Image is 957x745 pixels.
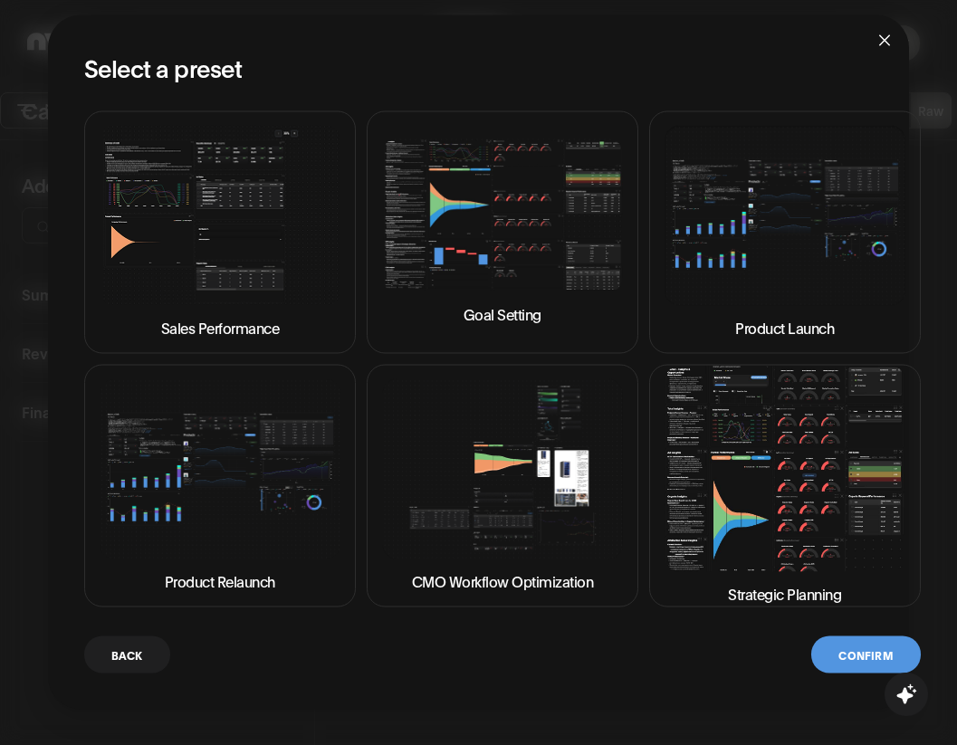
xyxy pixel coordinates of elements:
[382,379,623,559] img: CMO Workflow Optimization
[165,570,275,592] p: Product Relaunch
[665,125,905,305] img: Product Launch
[860,14,909,63] button: Close
[382,139,623,292] img: Goal Setting
[649,110,921,353] button: Product Launch
[649,364,921,607] button: Strategic Planning
[735,317,834,339] p: Product Launch
[161,317,280,339] p: Sales Performance
[84,364,356,607] button: Product Relaunch
[367,110,638,353] button: Goal Setting
[84,51,873,81] h2: Select a preset
[464,302,541,324] p: Goal Setting
[84,635,170,673] button: Back
[811,635,920,673] button: Confirm
[100,125,340,305] img: Sales Performance
[84,110,356,353] button: Sales Performance
[665,366,905,571] img: Strategic Planning
[877,33,892,47] span: close
[412,569,594,591] p: CMO Workflow Optimization
[728,583,841,605] p: Strategic Planning
[100,378,340,559] img: Product Relaunch
[367,364,638,607] button: CMO Workflow Optimization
